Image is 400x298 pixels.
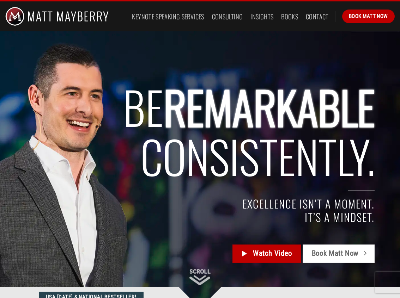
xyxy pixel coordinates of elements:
[306,10,329,23] a: Contact
[5,1,109,31] img: Matt Mayberry
[232,245,301,263] a: Watch Video
[212,10,243,23] a: Consulting
[163,73,375,140] span: REMARKABLE
[132,10,204,23] a: Keynote Speaking Services
[253,248,292,260] span: Watch Video
[250,10,273,23] a: Insights
[48,82,375,181] h2: BE
[342,10,395,23] a: Book Matt Now
[140,123,375,189] span: Consistently.
[303,245,375,263] a: Book Matt Now
[281,10,298,23] a: Books
[48,211,375,224] h4: IT’S A MINDSET.
[349,12,388,20] span: Book Matt Now
[48,198,375,211] h4: EXCELLENCE ISN’T A MOMENT.
[312,248,359,260] span: Book Matt Now
[189,269,211,285] img: Scroll Down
